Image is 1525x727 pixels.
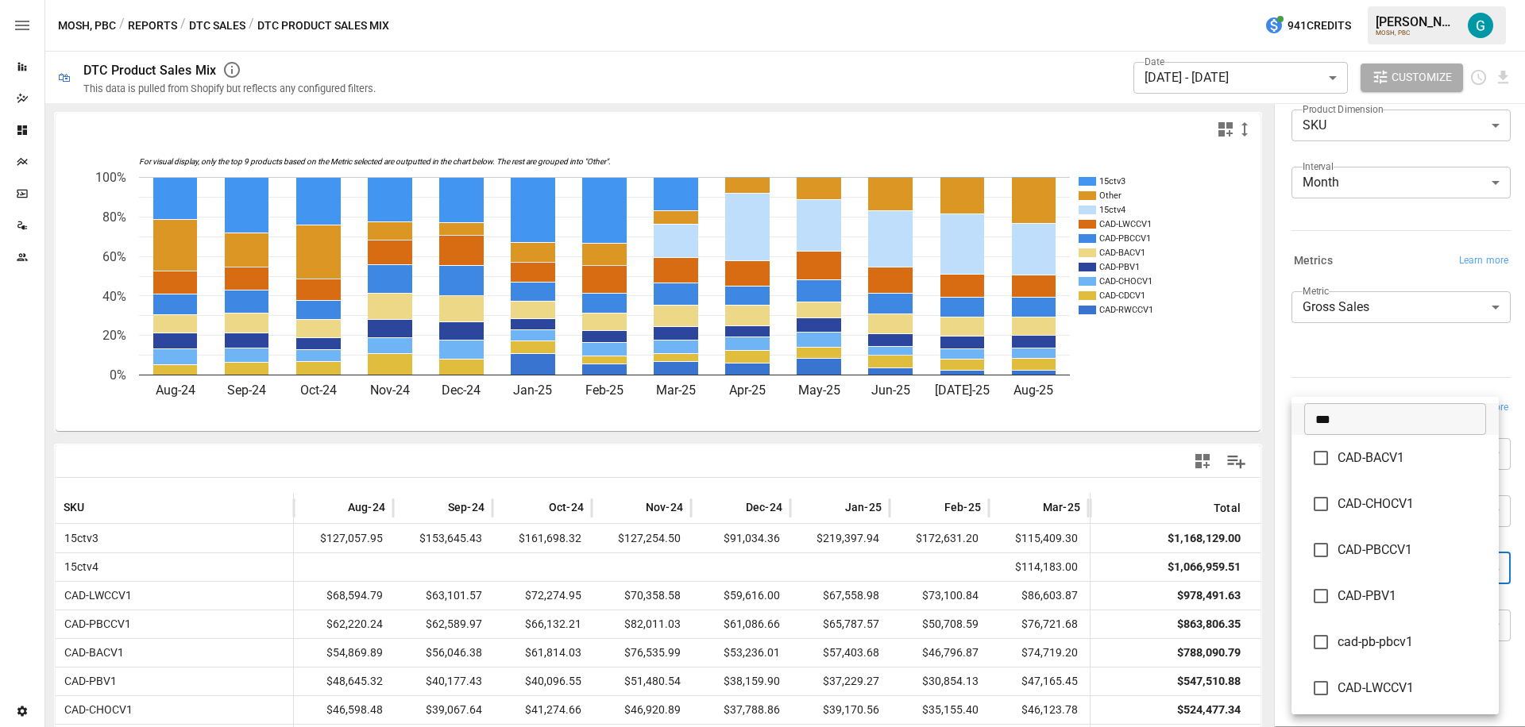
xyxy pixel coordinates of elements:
[1338,679,1486,698] span: CAD-LWCCV1
[1338,587,1486,606] span: CAD-PBV1
[1338,494,1486,514] span: CAD-CHOCV1
[1338,448,1486,467] span: CAD-BACV1
[1338,633,1486,652] span: cad-pb-pbcv1
[1338,540,1486,560] span: CAD-PBCCV1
